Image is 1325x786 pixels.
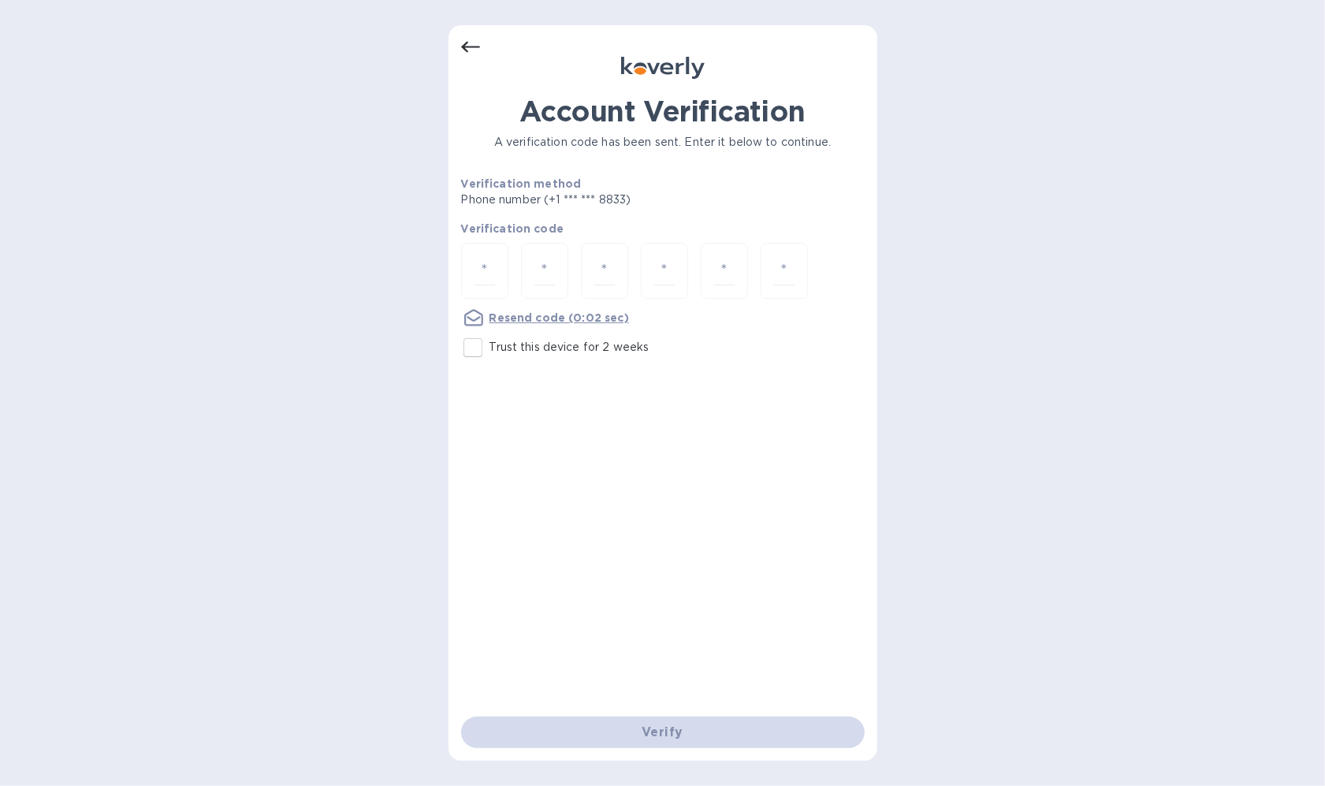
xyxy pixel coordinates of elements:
b: Verification method [461,177,582,190]
p: Phone number (+1 *** *** 8833) [461,192,752,208]
u: Resend code (0:02 sec) [489,311,629,324]
p: A verification code has been sent. Enter it below to continue. [461,134,865,151]
p: Verification code [461,221,865,237]
p: Trust this device for 2 weeks [489,339,649,356]
h1: Account Verification [461,95,865,128]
